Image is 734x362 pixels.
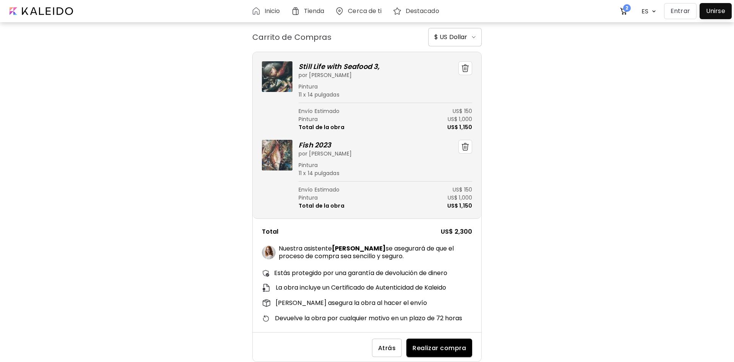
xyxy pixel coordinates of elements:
h6: US$ 1,150 [447,124,472,131]
h6: por [PERSON_NAME] [299,150,352,157]
h5: Devuelve la obra por cualquier motivo en un plazo de 72 horas [275,314,462,322]
h5: Nuestra asistente se asegurará de que el proceso de compra sea sencillo y seguro. [279,245,472,260]
h6: US$ 150 [453,186,472,193]
h6: Cerca de ti [348,8,382,14]
h6: US$ 1,000 [448,116,472,123]
h6: Total de la obra [299,202,344,209]
button: Entrar [664,3,697,19]
h5: US$ 2,300 [441,228,472,236]
span: Realizar compra [412,344,466,352]
button: Atrás [372,339,402,357]
h6: Pintura [299,79,472,91]
a: Unirse [700,3,732,19]
h6: $ US Dollar [434,33,467,42]
h6: US$ 150 [453,108,472,115]
h6: Tienda [304,8,325,14]
a: Entrar [664,3,700,19]
h6: Envío Estimado [299,108,339,115]
h6: Pintura [299,116,318,123]
h6: Envío Estimado [299,186,339,193]
img: delete-icon [461,143,469,151]
img: delete-icon [461,64,469,72]
h4: Carrito de Compras [252,31,332,43]
button: $ US Dollar [428,28,482,46]
button: delete-icon [458,61,472,75]
h6: por [PERSON_NAME] [299,72,380,79]
span: 2 [623,4,631,12]
h5: Total [262,228,278,236]
a: Tienda [291,7,328,16]
a: Inicio [252,7,283,16]
h6: US$ 1,000 [448,194,472,201]
img: arrow down [650,8,658,15]
h6: Inicio [265,8,280,14]
h5: [PERSON_NAME] asegura la obra al hacer el envío [276,299,427,307]
p: Fish 2023 [299,140,352,150]
a: Cerca de ti [335,7,385,16]
p: Still Life with Seafood 3, [299,61,380,72]
h6: 11 x 14 pulgadas [299,170,472,177]
h6: Total de la obra [299,124,344,131]
button: Realizar compra [406,339,472,357]
h6: US$ 1,150 [447,202,472,209]
h6: Pintura [299,194,318,201]
a: Destacado [393,7,442,16]
h6: Destacado [406,8,439,14]
span: Atrás [378,344,396,352]
h6: 11 x 14 pulgadas [299,91,472,98]
p: Entrar [671,7,690,16]
h5: La obra incluye un Certificado de Autenticidad de Kaleido [276,284,446,292]
h5: Estás protegido por una garantía de devolución de dinero [274,269,447,277]
h6: Pintura [299,157,472,170]
button: delete-icon [458,140,472,154]
strong: [PERSON_NAME] [332,244,386,253]
div: ES [638,5,650,18]
img: cart [619,7,628,16]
